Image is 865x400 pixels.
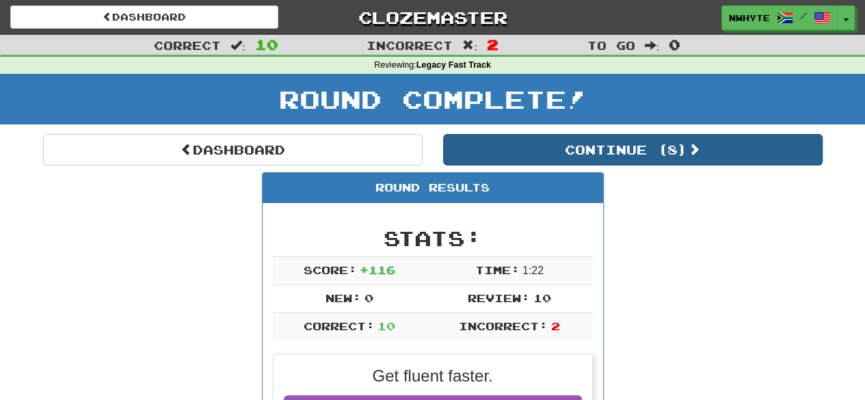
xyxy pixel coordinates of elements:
[721,5,838,30] a: nwhyte /
[367,38,453,52] span: Incorrect
[43,134,423,165] a: Dashboard
[360,263,395,276] span: + 116
[644,40,659,51] span: :
[303,263,356,276] span: Score:
[416,60,491,70] strong: Legacy Fast Track
[475,263,519,276] span: Time:
[587,38,635,52] span: To go
[325,291,361,304] span: New:
[5,85,860,113] h1: Round Complete!
[800,11,807,21] span: /
[468,291,530,304] span: Review:
[299,5,567,29] a: Clozemaster
[669,36,680,53] span: 0
[462,40,477,51] span: :
[364,291,373,304] span: 0
[522,265,544,276] span: 1 : 22
[487,36,498,53] span: 2
[443,134,823,165] button: Continue (8)
[550,319,559,332] span: 2
[284,364,582,388] p: Get fluent faster.
[273,227,593,250] h2: Stats:
[377,319,395,332] span: 10
[303,319,374,332] span: Correct:
[255,36,278,53] span: 10
[459,319,548,332] span: Incorrect:
[263,173,603,203] div: Round Results
[230,40,245,51] span: :
[154,38,221,52] span: Correct
[533,291,550,304] span: 10
[729,12,770,24] span: nwhyte
[10,5,278,29] a: Dashboard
